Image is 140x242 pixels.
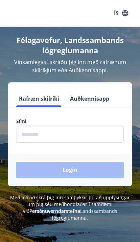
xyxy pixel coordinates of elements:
a: Persónuverndarstefna [29,208,80,214]
span: Vinsamlegast skráðu þig inn með rafrænum skilríkjum eða Auðkennisappi. [14,58,126,74]
button: Auðkennisapp [67,90,112,107]
label: Sími [16,118,124,125]
button: ÍS [110,7,132,19]
span: Með því að skrá þig inn samþykkir þú að upplýsingar um þig séu meðhöndlaðar í samræmi við Landssa... [10,194,130,221]
button: Rafræn skilríki [16,90,62,107]
h4: Félagavefur, Landssambands lögreglumanna [8,35,132,55]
